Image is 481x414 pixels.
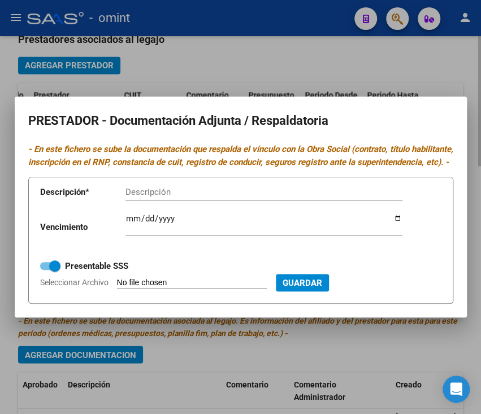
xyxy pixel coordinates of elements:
[443,376,470,403] div: Open Intercom Messenger
[40,186,125,199] p: Descripción
[65,261,128,271] strong: Presentable SSS
[283,278,322,288] span: Guardar
[40,278,109,287] span: Seleccionar Archivo
[28,110,453,132] h2: PRESTADOR - Documentación Adjunta / Respaldatoria
[28,144,453,167] i: - En este fichero se sube la documentación que respalda el vínculo con la Obra Social (contrato, ...
[40,221,125,234] p: Vencimiento
[276,274,329,291] button: Guardar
